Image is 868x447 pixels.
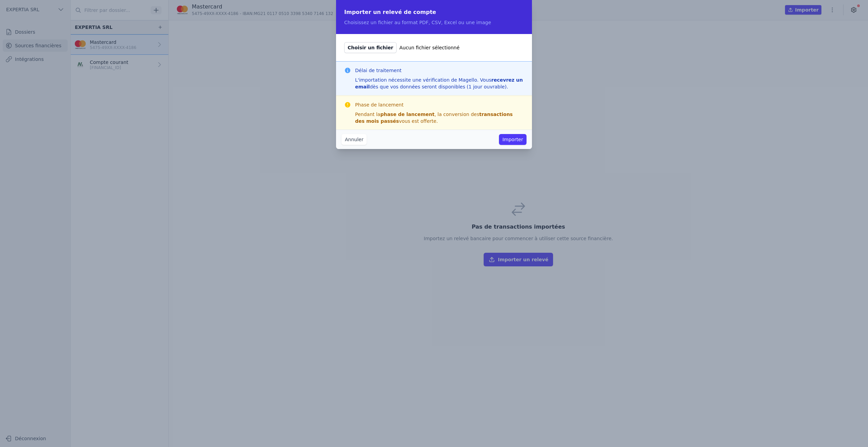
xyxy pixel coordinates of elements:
[499,134,527,145] button: Importer
[355,111,524,125] div: Pendant la , la conversion des vous est offerte.
[344,19,524,26] p: Choisissez un fichier au format PDF, CSV, Excel ou une image
[341,134,367,145] button: Annuler
[355,67,524,74] h3: Délai de traitement
[344,8,524,16] h2: Importer un relevé de compte
[355,101,524,108] h3: Phase de lancement
[399,44,460,51] span: Aucun fichier sélectionné
[380,112,434,117] strong: phase de lancement
[344,42,397,53] span: Choisir un fichier
[355,77,524,90] div: L'importation nécessite une vérification de Magello. Vous dès que vos données seront disponibles ...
